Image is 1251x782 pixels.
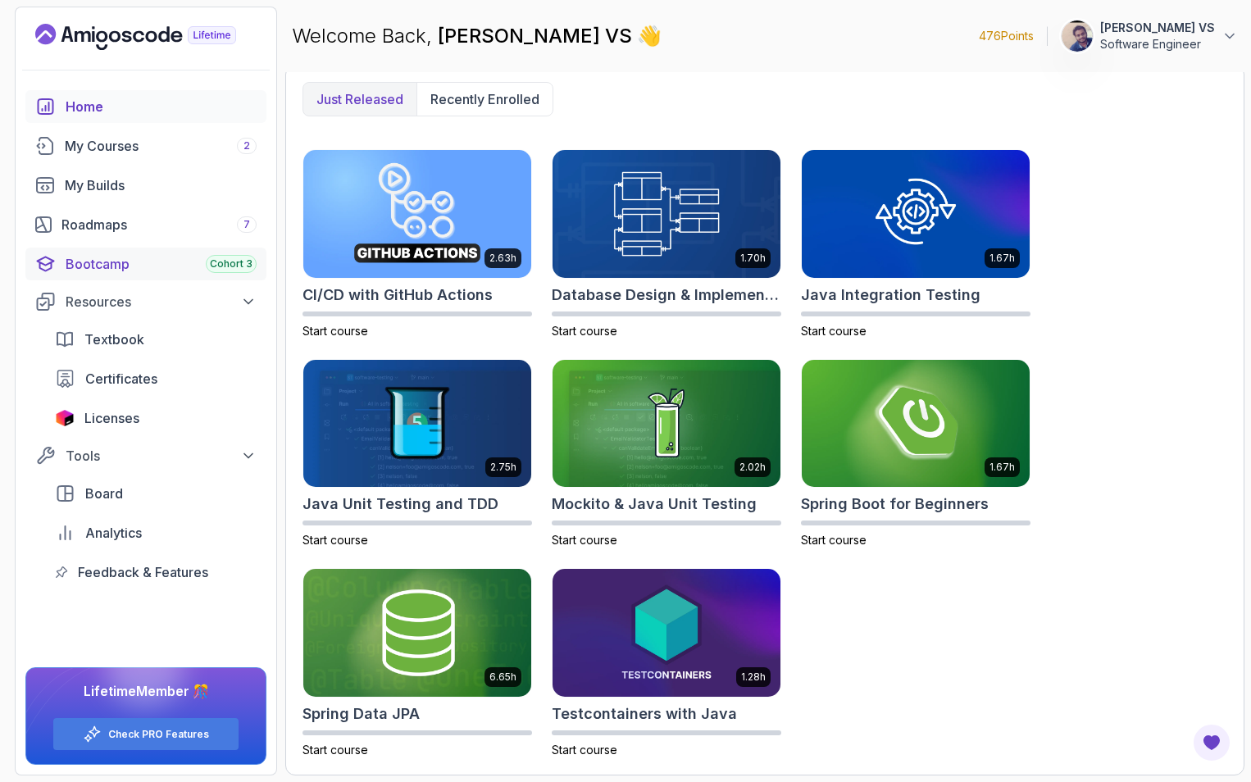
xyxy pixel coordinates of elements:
[52,717,239,751] button: Check PRO Features
[801,359,1030,549] a: Spring Boot for Beginners card1.67hSpring Boot for BeginnersStart course
[801,284,980,307] h2: Java Integration Testing
[490,461,516,474] p: 2.75h
[303,324,368,338] span: Start course
[802,150,1030,278] img: Java Integration Testing card
[303,743,368,757] span: Start course
[303,149,532,339] a: CI/CD with GitHub Actions card2.63hCI/CD with GitHub ActionsStart course
[489,252,516,265] p: 2.63h
[637,23,662,49] span: 👋
[45,362,266,395] a: certificates
[1192,723,1231,762] button: Open Feedback Button
[35,24,274,50] a: Landing page
[801,493,989,516] h2: Spring Boot for Beginners
[1061,20,1238,52] button: user profile image[PERSON_NAME] VSSoftware Engineer
[801,533,867,547] span: Start course
[739,461,766,474] p: 2.02h
[243,139,250,152] span: 2
[25,130,266,162] a: courses
[316,89,403,109] p: Just released
[430,89,539,109] p: Recently enrolled
[1100,36,1215,52] p: Software Engineer
[65,175,257,195] div: My Builds
[303,284,493,307] h2: CI/CD with GitHub Actions
[989,461,1015,474] p: 1.67h
[45,323,266,356] a: textbook
[210,257,252,271] span: Cohort 3
[303,83,416,116] button: Just released
[84,408,139,428] span: Licenses
[66,446,257,466] div: Tools
[416,83,553,116] button: Recently enrolled
[303,702,420,725] h2: Spring Data JPA
[989,252,1015,265] p: 1.67h
[801,324,867,338] span: Start course
[553,150,780,278] img: Database Design & Implementation card
[552,493,757,516] h2: Mockito & Java Unit Testing
[66,97,257,116] div: Home
[740,252,766,265] p: 1.70h
[303,150,531,278] img: CI/CD with GitHub Actions card
[45,402,266,434] a: licenses
[303,493,498,516] h2: Java Unit Testing and TDD
[45,516,266,549] a: analytics
[741,671,766,684] p: 1.28h
[438,24,637,48] span: [PERSON_NAME] VS
[25,441,266,471] button: Tools
[801,149,1030,339] a: Java Integration Testing card1.67hJava Integration TestingStart course
[243,218,250,231] span: 7
[552,568,781,758] a: Testcontainers with Java card1.28hTestcontainers with JavaStart course
[65,136,257,156] div: My Courses
[78,562,208,582] span: Feedback & Features
[552,743,617,757] span: Start course
[1062,20,1093,52] img: user profile image
[552,533,617,547] span: Start course
[66,292,257,311] div: Resources
[303,569,531,697] img: Spring Data JPA card
[45,477,266,510] a: board
[489,671,516,684] p: 6.65h
[553,360,780,488] img: Mockito & Java Unit Testing card
[552,359,781,549] a: Mockito & Java Unit Testing card2.02hMockito & Java Unit TestingStart course
[25,169,266,202] a: builds
[25,248,266,280] a: bootcamp
[45,556,266,589] a: feedback
[552,149,781,339] a: Database Design & Implementation card1.70hDatabase Design & ImplementationStart course
[553,569,780,697] img: Testcontainers with Java card
[85,369,157,389] span: Certificates
[303,568,532,758] a: Spring Data JPA card6.65hSpring Data JPAStart course
[552,702,737,725] h2: Testcontainers with Java
[303,533,368,547] span: Start course
[85,523,142,543] span: Analytics
[979,28,1034,44] p: 476 Points
[552,284,781,307] h2: Database Design & Implementation
[552,324,617,338] span: Start course
[25,208,266,241] a: roadmaps
[84,330,144,349] span: Textbook
[25,287,266,316] button: Resources
[303,360,531,488] img: Java Unit Testing and TDD card
[85,484,123,503] span: Board
[292,23,662,49] p: Welcome Back,
[61,215,257,234] div: Roadmaps
[802,360,1030,488] img: Spring Boot for Beginners card
[303,359,532,549] a: Java Unit Testing and TDD card2.75hJava Unit Testing and TDDStart course
[1100,20,1215,36] p: [PERSON_NAME] VS
[66,254,257,274] div: Bootcamp
[108,728,209,741] a: Check PRO Features
[25,90,266,123] a: home
[55,410,75,426] img: jetbrains icon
